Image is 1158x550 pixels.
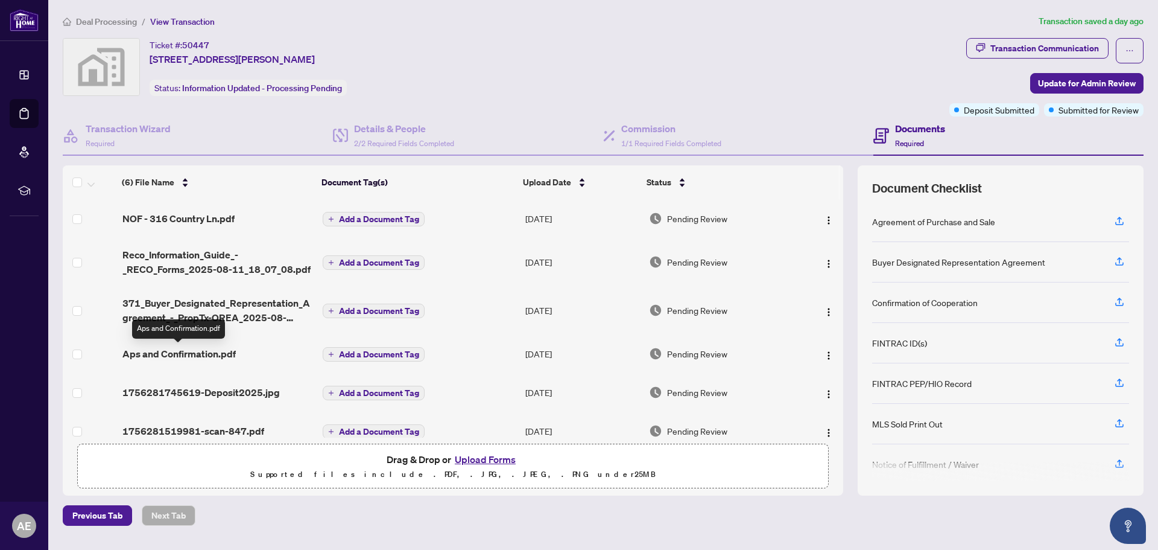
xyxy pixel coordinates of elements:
span: plus [328,351,334,357]
img: Logo [824,351,834,360]
img: Logo [824,428,834,438]
div: Transaction Communication [990,39,1099,58]
span: [STREET_ADDRESS][PERSON_NAME] [150,52,315,66]
button: Next Tab [142,505,195,526]
img: logo [10,9,39,31]
span: 1/1 Required Fields Completed [621,139,721,148]
span: ellipsis [1125,46,1134,55]
div: Aps and Confirmation.pdf [132,319,225,339]
button: Add a Document Tag [323,386,425,400]
span: plus [328,390,334,396]
button: Logo [819,383,838,402]
span: Reco_Information_Guide_-_RECO_Forms_2025-08-11_18_07_08.pdf [122,248,314,277]
span: Deal Processing [76,16,137,27]
span: NOF - 316 Country Ln.pdf [122,211,235,226]
img: Document Status [649,424,662,438]
span: plus [328,260,334,266]
span: 371_Buyer_Designated_Representation_Agreement_-_PropTx-OREA_2025-08-11_18_07_15.pdf [122,296,314,325]
button: Add a Document Tag [323,424,425,440]
span: Information Updated - Processing Pending [182,83,342,94]
span: Add a Document Tag [339,215,419,223]
h4: Commission [621,121,721,136]
span: Pending Review [667,347,727,360]
img: Logo [824,216,834,225]
td: [DATE] [520,238,645,286]
span: 1756281519981-scan-847.pdf [122,424,264,438]
div: Agreement of Purchase and Sale [872,215,995,228]
button: Logo [819,252,838,272]
td: [DATE] [520,199,645,238]
span: 2/2 Required Fields Completed [354,139,454,148]
h4: Documents [895,121,945,136]
span: Required [86,139,115,148]
p: Supported files include .PDF, .JPG, .JPEG, .PNG under 25 MB [85,467,821,482]
button: Upload Forms [451,452,519,467]
button: Add a Document Tag [323,347,425,362]
span: Pending Review [667,424,727,438]
span: Add a Document Tag [339,427,419,436]
button: Add a Document Tag [323,212,425,226]
span: Drag & Drop or [387,452,519,467]
div: Notice of Fulfillment / Waiver [872,458,979,471]
button: Logo [819,421,838,441]
span: Document Checklist [872,180,982,197]
td: [DATE] [520,373,645,412]
img: Document Status [649,347,662,360]
button: Logo [819,344,838,363]
button: Add a Document Tag [323,303,425,319]
button: Logo [819,209,838,228]
img: Logo [824,307,834,317]
div: FINTRAC PEP/HIO Record [872,377,972,390]
span: AE [17,517,31,534]
span: plus [328,216,334,222]
li: / [142,14,145,28]
span: Pending Review [667,386,727,399]
span: plus [328,429,334,435]
span: Pending Review [667,212,727,225]
button: Add a Document Tag [323,347,425,362]
span: (6) File Name [122,176,174,189]
img: Document Status [649,255,662,269]
th: Document Tag(s) [317,165,518,199]
div: Buyer Designated Representation Agreement [872,255,1045,269]
h4: Details & People [354,121,454,136]
button: Logo [819,301,838,320]
span: Submitted for Review [1058,103,1139,117]
span: plus [328,308,334,314]
button: Open asap [1110,508,1146,544]
span: Pending Review [667,304,727,317]
button: Transaction Communication [966,38,1109,59]
img: Document Status [649,304,662,317]
h4: Transaction Wizard [86,121,171,136]
div: Confirmation of Cooperation [872,296,978,309]
span: Add a Document Tag [339,350,419,359]
span: home [63,18,71,26]
span: Add a Document Tag [339,307,419,315]
td: [DATE] [520,412,645,450]
td: [DATE] [520,334,645,373]
img: Logo [824,259,834,269]
span: Required [895,139,924,148]
button: Add a Document Tag [323,304,425,318]
div: Ticket #: [150,38,209,52]
span: Add a Document Tag [339,389,419,397]
div: MLS Sold Print Out [872,417,943,430]
img: Logo [824,389,834,399]
th: (6) File Name [117,165,317,199]
button: Add a Document Tag [323,255,425,270]
span: Pending Review [667,255,727,269]
img: Document Status [649,212,662,225]
th: Upload Date [518,165,642,199]
span: Upload Date [523,176,571,189]
button: Add a Document Tag [323,385,425,401]
button: Previous Tab [63,505,132,526]
button: Add a Document Tag [323,424,425,439]
img: Document Status [649,386,662,399]
span: Drag & Drop orUpload FormsSupported files include .PDF, .JPG, .JPEG, .PNG under25MB [78,444,828,489]
span: View Transaction [150,16,215,27]
span: Add a Document Tag [339,258,419,267]
span: Aps and Confirmation.pdf [122,347,236,361]
button: Add a Document Tag [323,211,425,227]
span: Update for Admin Review [1038,74,1136,93]
span: Status [647,176,671,189]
